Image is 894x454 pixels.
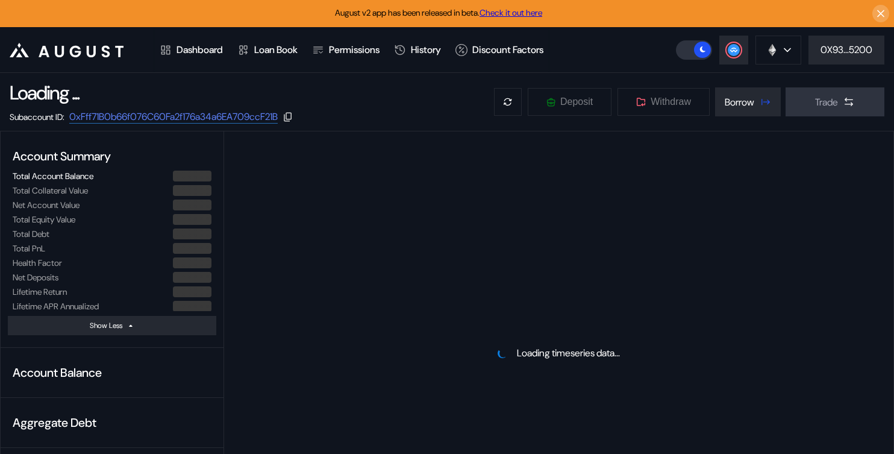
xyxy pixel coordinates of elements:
[766,43,779,57] img: chain logo
[152,28,230,72] a: Dashboard
[808,36,884,65] button: 0X93...5200
[10,80,79,106] div: Loading ...
[715,87,781,116] button: Borrow
[254,43,298,56] div: Loan Book
[335,7,542,18] span: August v2 app has been released in beta.
[13,200,80,210] div: Net Account Value
[13,171,93,181] div: Total Account Balance
[472,43,543,56] div: Discount Factors
[496,347,508,359] img: pending
[8,410,216,435] div: Aggregate Debt
[8,360,216,385] div: Account Balance
[13,214,75,225] div: Total Equity Value
[617,87,710,116] button: Withdraw
[329,43,380,56] div: Permissions
[90,321,122,330] div: Show Less
[13,286,67,297] div: Lifetime Return
[13,229,49,239] div: Total Debt
[448,28,551,72] a: Discount Factors
[13,272,58,283] div: Net Deposits
[651,96,691,107] span: Withdraw
[13,185,88,196] div: Total Collateral Value
[480,7,542,18] a: Check it out here
[8,316,216,335] button: Show Less
[725,96,754,109] div: Borrow
[786,87,884,116] button: Trade
[69,110,278,124] a: 0xFff71B0b66f076C60Fa2f176a34a6EA709ccF21B
[177,43,223,56] div: Dashboard
[411,43,441,56] div: History
[560,96,593,107] span: Deposit
[527,87,612,116] button: Deposit
[13,301,99,312] div: Lifetime APR Annualized
[13,257,62,268] div: Health Factor
[305,28,387,72] a: Permissions
[8,143,216,169] div: Account Summary
[387,28,448,72] a: History
[517,347,620,359] div: Loading timeseries data...
[10,112,64,122] div: Subaccount ID:
[821,43,872,56] div: 0X93...5200
[230,28,305,72] a: Loan Book
[755,36,801,65] button: chain logo
[13,243,45,254] div: Total PnL
[815,96,838,109] div: Trade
